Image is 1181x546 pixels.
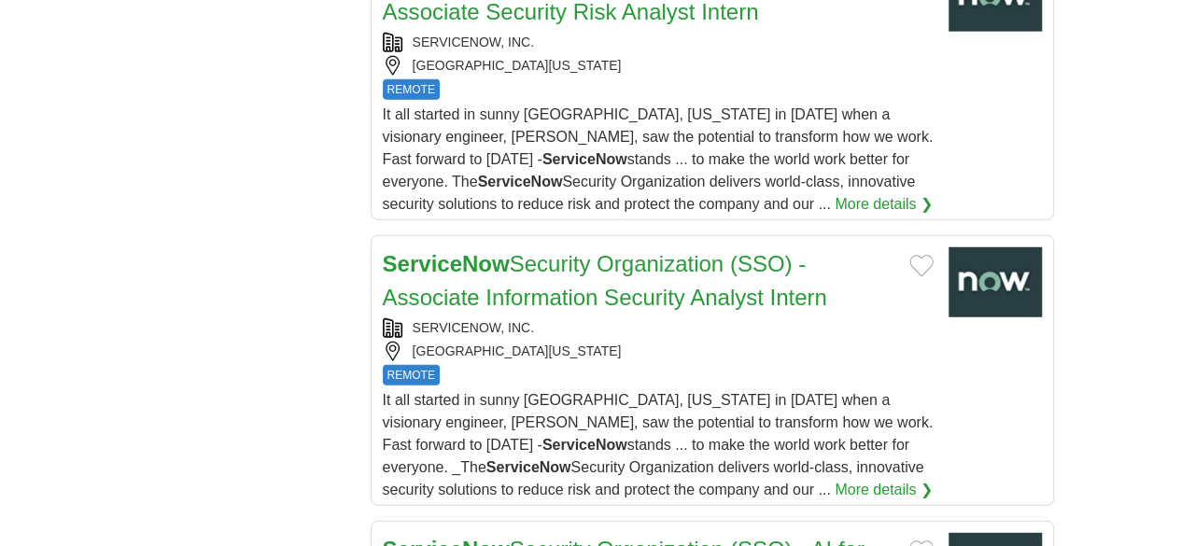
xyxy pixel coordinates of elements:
a: SERVICENOW, INC. [413,320,534,335]
span: REMOTE [383,365,440,385]
span: It all started in sunny [GEOGRAPHIC_DATA], [US_STATE] in [DATE] when a visionary engineer, [PERSO... [383,106,934,212]
a: ServiceNowSecurity Organization (SSO) - Associate Information Security Analyst Intern [383,251,827,310]
strong: ServiceNow [542,151,627,167]
a: More details ❯ [835,479,933,501]
span: REMOTE [383,79,440,100]
strong: ServiceNow [478,174,563,189]
div: [GEOGRAPHIC_DATA][US_STATE] [383,342,934,361]
strong: ServiceNow [486,459,571,475]
button: Add to favorite jobs [909,255,934,277]
strong: ServiceNow [383,251,510,276]
a: SERVICENOW, INC. [413,35,534,49]
span: It all started in sunny [GEOGRAPHIC_DATA], [US_STATE] in [DATE] when a visionary engineer, [PERSO... [383,392,934,497]
strong: ServiceNow [542,437,627,453]
img: ServiceNow logo [949,247,1042,317]
a: More details ❯ [835,193,933,216]
div: [GEOGRAPHIC_DATA][US_STATE] [383,56,934,76]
